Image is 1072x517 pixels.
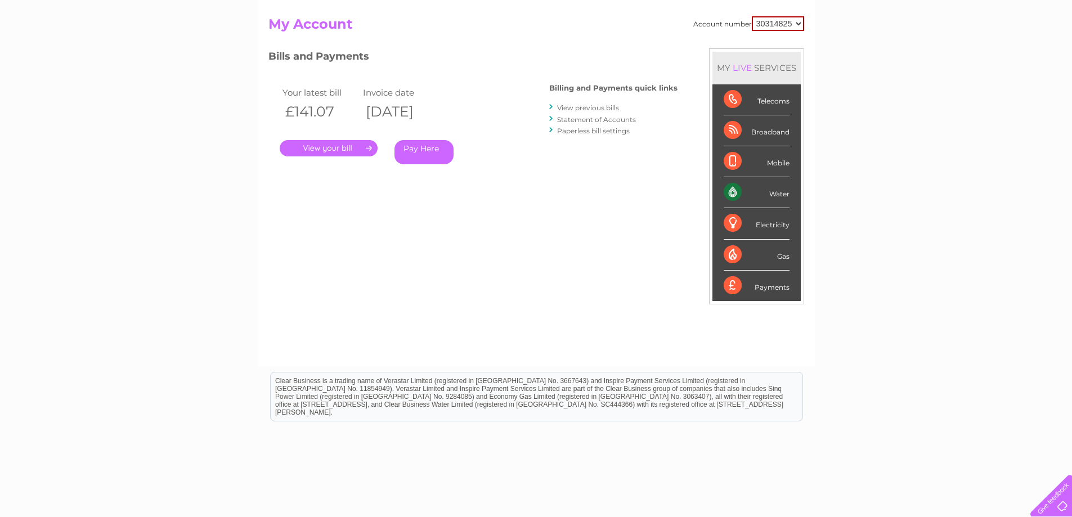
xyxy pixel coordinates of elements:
a: Blog [974,48,990,56]
td: Invoice date [360,85,441,100]
a: Pay Here [394,140,454,164]
h2: My Account [268,16,804,38]
div: Account number [693,16,804,31]
a: Energy [902,48,927,56]
a: 0333 014 3131 [860,6,938,20]
div: Mobile [724,146,790,177]
h4: Billing and Payments quick links [549,84,678,92]
div: Broadband [724,115,790,146]
div: Water [724,177,790,208]
a: Paperless bill settings [557,127,630,135]
img: logo.png [38,29,95,64]
a: Statement of Accounts [557,115,636,124]
a: Water [874,48,895,56]
div: Clear Business is a trading name of Verastar Limited (registered in [GEOGRAPHIC_DATA] No. 3667643... [271,6,802,55]
div: Telecoms [724,84,790,115]
div: LIVE [730,62,754,73]
div: Gas [724,240,790,271]
h3: Bills and Payments [268,48,678,68]
div: MY SERVICES [712,52,801,84]
div: Electricity [724,208,790,239]
a: Telecoms [934,48,967,56]
a: . [280,140,378,156]
div: Payments [724,271,790,301]
th: [DATE] [360,100,441,123]
td: Your latest bill [280,85,361,100]
a: View previous bills [557,104,619,112]
a: Log out [1035,48,1061,56]
a: Contact [997,48,1025,56]
th: £141.07 [280,100,361,123]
